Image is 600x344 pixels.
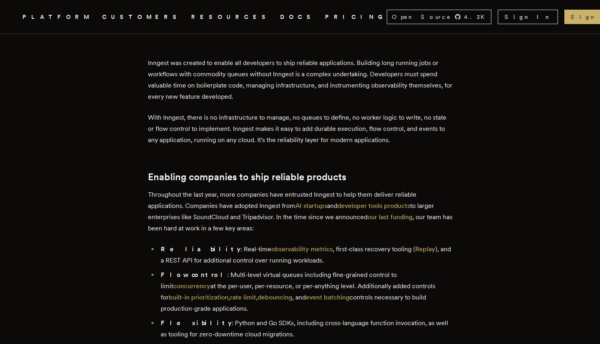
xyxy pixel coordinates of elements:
[158,318,453,340] li: : Python and Go SDKs, including cross-language function invocation, as well as tooling for zero-d...
[148,57,453,102] p: Inngest was created to enable all developers to ship reliable applications. Building long running...
[368,213,412,221] a: our last funding
[464,13,489,21] span: 4.3 K
[280,12,315,22] a: DOCS
[337,202,410,210] a: developer tools products
[295,202,327,210] a: AI startups
[161,271,227,279] strong: Flow control
[191,12,271,22] button: RESOURCES
[22,12,93,22] button: PLATFORM
[230,293,256,301] a: rate limit
[415,245,435,253] a: Replay
[161,245,240,253] strong: Reliability
[148,112,453,146] p: With Inngest, there is no infrastructure to manage, no queues to define, no worker logic to write...
[169,293,228,301] a: built-in prioritization
[161,319,232,327] strong: Flexibility
[158,269,453,314] li: : Multi-level virtual queues including fine-grained control to limit at the per-user, per-resourc...
[102,12,182,22] a: CUSTOMERS
[498,10,558,24] a: Sign In
[325,12,387,22] a: PRICING
[258,293,292,301] a: debouncing
[271,245,333,253] a: observability metrics
[392,13,451,21] span: Open Source
[148,171,453,183] h2: Enabling companies to ship reliable products
[306,293,349,301] a: event batching
[148,189,453,234] p: Throughout the last year, more companies have entrusted Inngest to help them deliver reliable app...
[173,282,210,290] a: concurrency
[158,244,453,266] li: : Real-time , first-class recovery tooling ( ), and a REST API for additional control over runnin...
